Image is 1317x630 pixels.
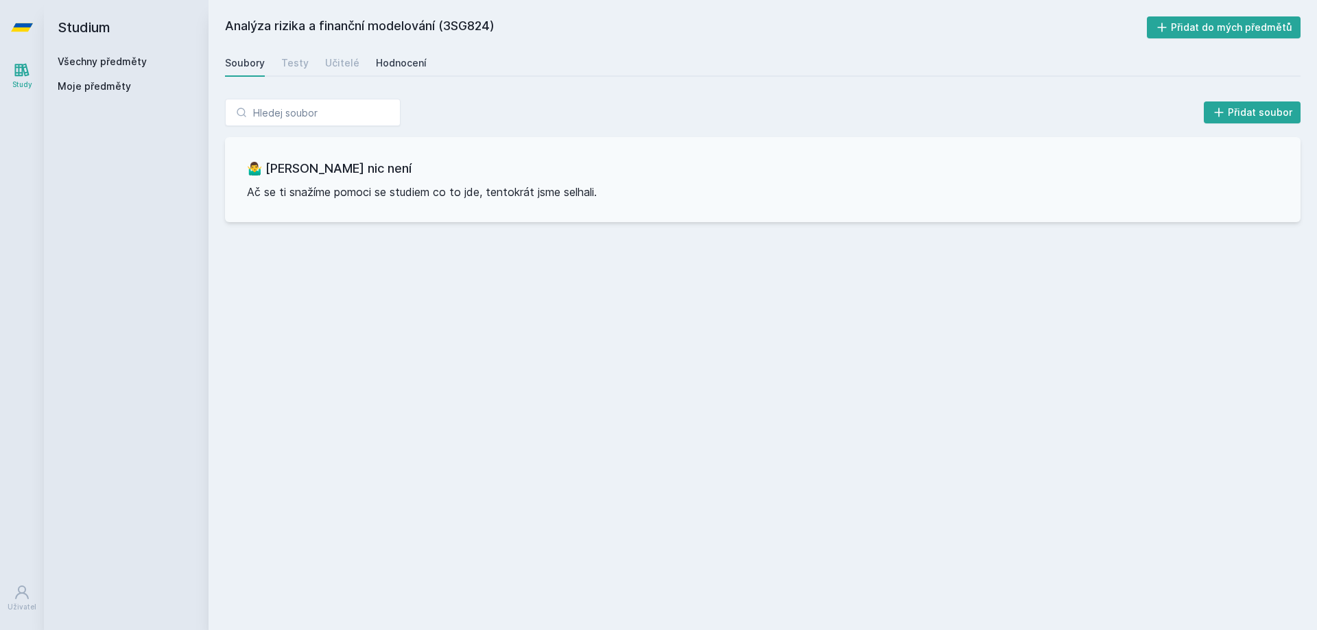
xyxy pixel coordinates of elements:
[3,55,41,97] a: Study
[225,49,265,77] a: Soubory
[376,56,427,70] div: Hodnocení
[225,16,1147,38] h2: Analýza rizika a finanční modelování (3SG824)
[376,49,427,77] a: Hodnocení
[247,184,1279,200] p: Ač se ti snažíme pomoci se studiem co to jde, tentokrát jsme selhali.
[247,159,1279,178] h3: 🤷‍♂️ [PERSON_NAME] nic není
[281,49,309,77] a: Testy
[325,56,359,70] div: Učitelé
[3,577,41,619] a: Uživatel
[1147,16,1301,38] button: Přidat do mých předmětů
[225,56,265,70] div: Soubory
[281,56,309,70] div: Testy
[225,99,401,126] input: Hledej soubor
[325,49,359,77] a: Učitelé
[58,80,131,93] span: Moje předměty
[12,80,32,90] div: Study
[1204,101,1301,123] button: Přidat soubor
[8,602,36,612] div: Uživatel
[58,56,147,67] a: Všechny předměty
